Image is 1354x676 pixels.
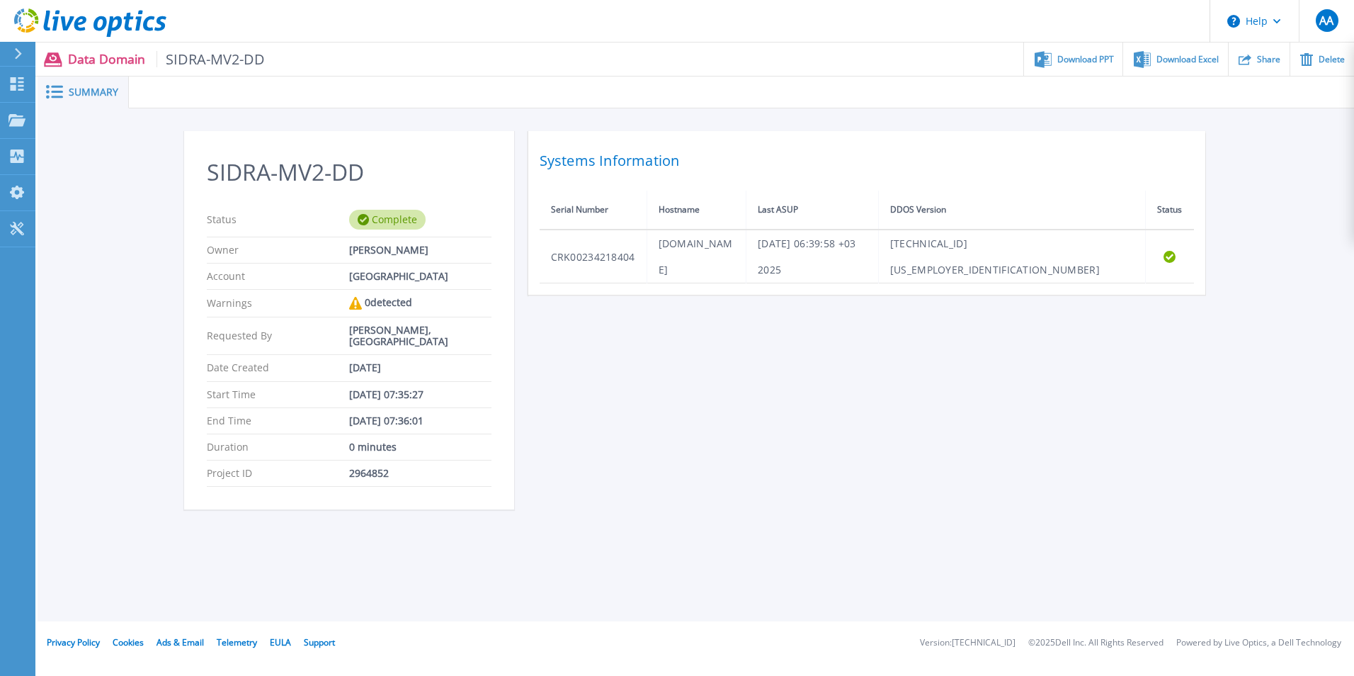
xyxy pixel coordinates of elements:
th: DDOS Version [878,191,1146,230]
a: Privacy Policy [47,636,100,648]
td: [DATE] 06:39:58 +03 2025 [746,230,879,283]
p: Owner [207,244,349,256]
span: Delete [1319,55,1345,64]
td: [DOMAIN_NAME] [647,230,746,283]
div: [DATE] 07:35:27 [349,389,491,400]
h2: Systems Information [540,148,1194,174]
span: SIDRA-MV2-DD [157,51,266,67]
p: Date Created [207,362,349,373]
div: [DATE] [349,362,491,373]
p: Account [207,271,349,282]
p: Status [207,210,349,230]
a: Cookies [113,636,144,648]
th: Last ASUP [746,191,879,230]
div: [DATE] 07:36:01 [349,415,491,427]
div: Complete [349,210,426,230]
a: Telemetry [217,636,257,648]
th: Serial Number [540,191,647,230]
td: CRK00234218404 [540,230,647,283]
div: [GEOGRAPHIC_DATA] [349,271,491,282]
div: 2964852 [349,468,491,479]
span: Download Excel [1156,55,1219,64]
p: Warnings [207,297,349,310]
th: Status [1146,191,1194,230]
li: Powered by Live Optics, a Dell Technology [1176,638,1341,648]
p: End Time [207,415,349,427]
h2: SIDRA-MV2-DD [207,159,491,186]
p: Duration [207,441,349,453]
li: © 2025 Dell Inc. All Rights Reserved [1028,638,1164,648]
td: [TECHNICAL_ID][US_EMPLOYER_IDENTIFICATION_NUMBER] [878,230,1146,283]
div: [PERSON_NAME] [349,244,491,256]
p: Requested By [207,325,349,347]
a: Support [304,636,335,648]
th: Hostname [647,191,746,230]
span: Download PPT [1057,55,1114,64]
div: 0 minutes [349,441,491,453]
span: AA [1319,15,1333,26]
li: Version: [TECHNICAL_ID] [920,638,1015,648]
a: Ads & Email [157,636,204,648]
div: 0 detected [349,297,491,310]
p: Data Domain [68,51,266,67]
span: Summary [69,87,118,97]
span: Share [1257,55,1280,64]
p: Project ID [207,468,349,479]
a: EULA [270,636,291,648]
p: Start Time [207,389,349,400]
div: [PERSON_NAME], [GEOGRAPHIC_DATA] [349,325,491,347]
